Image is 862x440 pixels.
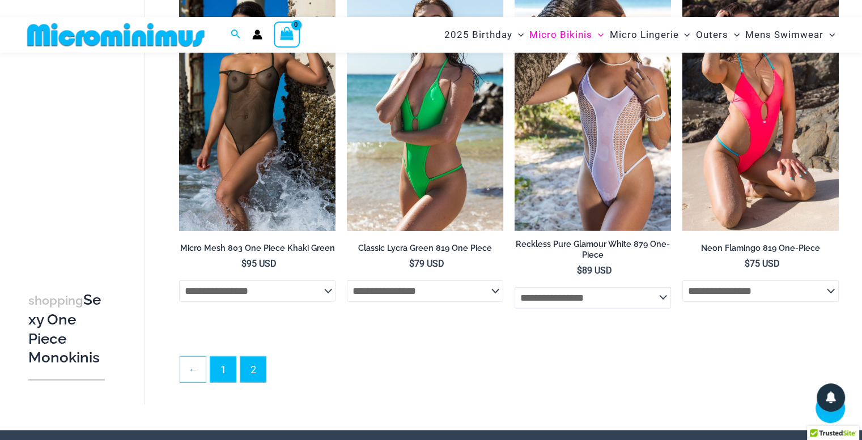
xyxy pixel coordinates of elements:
[592,20,604,49] span: Menu Toggle
[240,357,266,382] span: Page 2
[577,265,612,276] bdi: 89 USD
[693,20,742,49] a: OutersMenu ToggleMenu Toggle
[745,258,750,269] span: $
[745,258,780,269] bdi: 75 USD
[179,243,336,254] h2: Micro Mesh 803 One Piece Khaki Green
[529,20,592,49] span: Micro Bikinis
[347,243,503,258] a: Classic Lycra Green 819 One Piece
[409,258,444,269] bdi: 79 USD
[231,28,241,42] a: Search icon link
[23,22,209,48] img: MM SHOP LOGO FLAT
[179,356,839,389] nav: Product Pagination
[606,20,693,49] a: Micro LingerieMenu ToggleMenu Toggle
[252,29,262,40] a: Account icon link
[347,243,503,254] h2: Classic Lycra Green 819 One Piece
[515,239,671,264] a: Reckless Pure Glamour White 879 One-Piece
[728,20,740,49] span: Menu Toggle
[274,22,300,48] a: View Shopping Cart, empty
[577,265,582,276] span: $
[28,28,130,255] iframe: TrustedSite Certified
[526,20,606,49] a: Micro BikinisMenu ToggleMenu Toggle
[682,243,839,258] a: Neon Flamingo 819 One-Piece
[179,243,336,258] a: Micro Mesh 803 One Piece Khaki Green
[678,20,690,49] span: Menu Toggle
[241,258,247,269] span: $
[609,20,678,49] span: Micro Lingerie
[210,357,236,382] a: Page 1
[682,243,839,254] h2: Neon Flamingo 819 One-Piece
[745,20,823,49] span: Mens Swimwear
[444,20,512,49] span: 2025 Birthday
[823,20,835,49] span: Menu Toggle
[512,20,524,49] span: Menu Toggle
[696,20,728,49] span: Outers
[28,291,105,368] h3: Sexy One Piece Monokinis
[180,357,206,382] a: ←
[515,239,671,260] h2: Reckless Pure Glamour White 879 One-Piece
[409,258,414,269] span: $
[28,293,83,307] span: shopping
[440,19,839,51] nav: Site Navigation
[441,20,526,49] a: 2025 BirthdayMenu ToggleMenu Toggle
[742,20,838,49] a: Mens SwimwearMenu ToggleMenu Toggle
[241,258,277,269] bdi: 95 USD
